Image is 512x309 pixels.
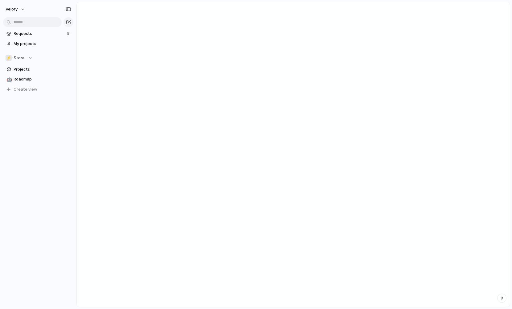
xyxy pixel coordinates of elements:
[6,76,12,82] button: 🤖
[14,55,25,61] span: Store
[6,6,18,12] span: velory
[14,86,38,93] span: Create view
[14,31,65,37] span: Requests
[6,55,12,61] div: ⚡
[3,65,73,74] a: Projects
[3,39,73,48] a: My projects
[14,66,71,72] span: Projects
[14,76,71,82] span: Roadmap
[3,29,73,38] a: Requests5
[3,53,73,63] button: ⚡Store
[3,85,73,94] button: Create view
[3,75,73,84] a: 🤖Roadmap
[6,76,11,83] div: 🤖
[3,4,28,14] button: velory
[14,41,71,47] span: My projects
[67,31,71,37] span: 5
